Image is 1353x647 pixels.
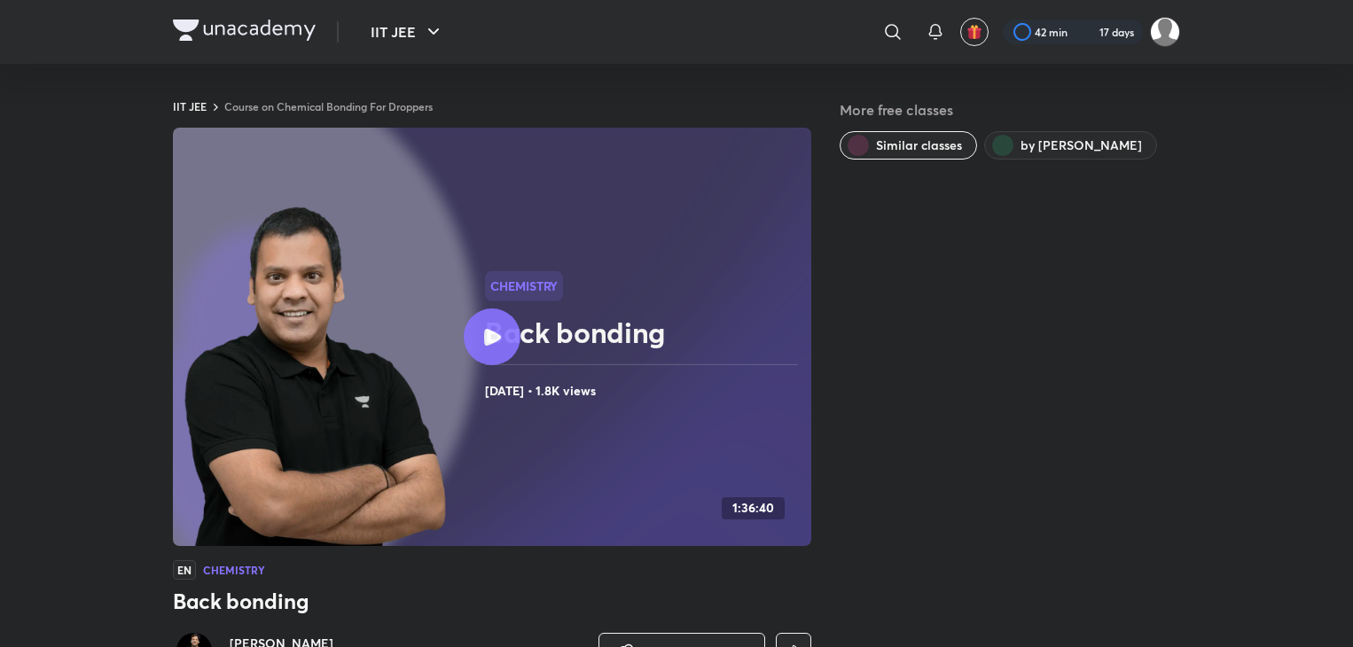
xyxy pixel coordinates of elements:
a: Course on Chemical Bonding For Droppers [224,99,433,113]
a: Company Logo [173,19,316,45]
h2: Back bonding [485,315,804,350]
a: IIT JEE [173,99,207,113]
h4: Chemistry [203,565,264,575]
button: by Piyush Maheshwari [984,131,1157,160]
span: Similar classes [876,136,962,154]
button: avatar [960,18,989,46]
span: by Piyush Maheshwari [1021,136,1142,154]
img: avatar [966,24,982,40]
img: Company Logo [173,19,316,41]
img: streak [1078,23,1096,41]
button: Similar classes [840,131,977,160]
h4: [DATE] • 1.8K views [485,379,804,402]
h4: 1:36:40 [732,501,774,516]
button: IIT JEE [360,14,455,50]
h5: More free classes [840,99,1180,121]
h3: Back bonding [173,587,811,615]
img: Shreyas Bhanu [1150,17,1180,47]
span: EN [173,560,196,580]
